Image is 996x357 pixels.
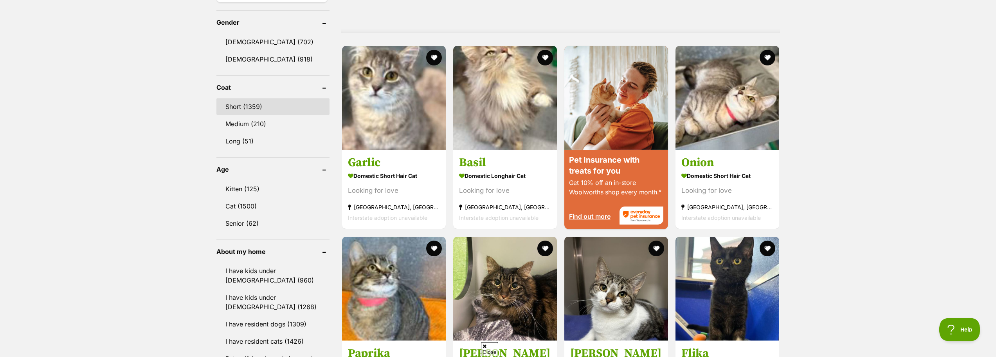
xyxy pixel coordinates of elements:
a: I have resident dogs (1309) [216,316,330,332]
strong: Domestic Longhair Cat [459,170,551,182]
button: favourite [537,50,553,65]
a: Senior (62) [216,215,330,232]
button: favourite [760,50,775,65]
img: Basil - Domestic Longhair Cat [453,46,557,150]
img: Onion - Domestic Short Hair Cat [675,46,779,150]
span: Interstate adoption unavailable [348,215,427,221]
div: Looking for love [681,186,773,196]
strong: [GEOGRAPHIC_DATA], [GEOGRAPHIC_DATA] [459,202,551,213]
a: Basil Domestic Longhair Cat Looking for love [GEOGRAPHIC_DATA], [GEOGRAPHIC_DATA] Interstate adop... [453,150,557,229]
a: Long (51) [216,133,330,149]
button: favourite [426,241,442,256]
a: I have kids under [DEMOGRAPHIC_DATA] (960) [216,263,330,288]
header: Gender [216,19,330,26]
a: [DEMOGRAPHIC_DATA] (702) [216,34,330,50]
header: About my home [216,248,330,255]
img: Garlic - Domestic Short Hair Cat [342,46,446,150]
button: favourite [537,241,553,256]
strong: Domestic Short Hair Cat [348,170,440,182]
strong: [GEOGRAPHIC_DATA], [GEOGRAPHIC_DATA] [348,202,440,213]
button: favourite [760,241,775,256]
a: Onion Domestic Short Hair Cat Looking for love [GEOGRAPHIC_DATA], [GEOGRAPHIC_DATA] Interstate ad... [675,150,779,229]
div: Looking for love [348,186,440,196]
iframe: Help Scout Beacon - Open [939,318,980,341]
img: Bowie - Domestic Medium Hair Cat [453,237,557,341]
a: Medium (210) [216,116,330,132]
a: [DEMOGRAPHIC_DATA] (918) [216,51,330,67]
a: Short (1359) [216,98,330,115]
img: Flika - Domestic Short Hair Cat [675,237,779,341]
strong: Domestic Short Hair Cat [681,170,773,182]
h3: Garlic [348,156,440,170]
div: Looking for love [459,186,551,196]
header: Coat [216,84,330,91]
h3: Onion [681,156,773,170]
header: Age [216,166,330,173]
a: Garlic Domestic Short Hair Cat Looking for love [GEOGRAPHIC_DATA], [GEOGRAPHIC_DATA] Interstate a... [342,150,446,229]
span: Interstate adoption unavailable [459,215,539,221]
a: Cat (1500) [216,198,330,214]
a: I have resident cats (1426) [216,333,330,350]
a: Kitten (125) [216,181,330,197]
a: I have kids under [DEMOGRAPHIC_DATA] (1268) [216,289,330,315]
button: favourite [648,241,664,256]
span: Close [481,342,498,356]
strong: [GEOGRAPHIC_DATA], [GEOGRAPHIC_DATA] [681,202,773,213]
button: favourite [426,50,442,65]
img: Alice - Domestic Short Hair Cat [564,237,668,341]
img: Paprika - Domestic Short Hair Cat [342,237,446,341]
span: Interstate adoption unavailable [681,215,761,221]
h3: Basil [459,156,551,170]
